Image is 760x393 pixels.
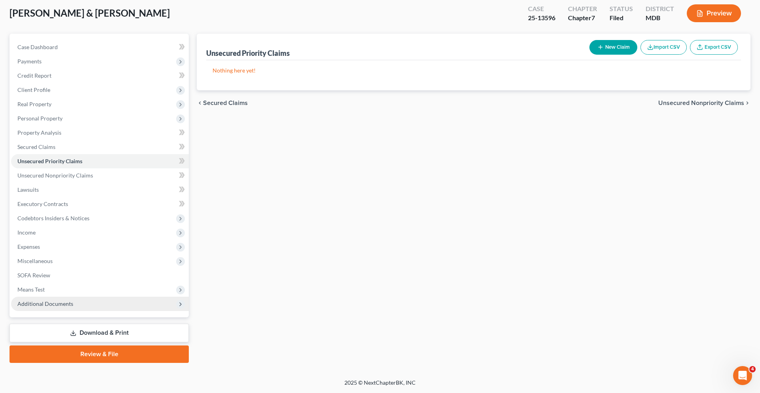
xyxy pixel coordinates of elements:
[9,7,170,19] span: [PERSON_NAME] & [PERSON_NAME]
[11,140,189,154] a: Secured Claims
[640,40,687,55] button: Import CSV
[528,4,555,13] div: Case
[568,13,597,23] div: Chapter
[154,379,606,393] div: 2025 © NextChapterBK, INC
[17,272,50,279] span: SOFA Review
[744,100,750,106] i: chevron_right
[17,158,82,164] span: Unsecured Priority Claims
[17,101,51,107] span: Real Property
[610,13,633,23] div: Filed
[203,100,248,106] span: Secured Claims
[568,4,597,13] div: Chapter
[589,40,637,55] button: New Claim
[11,126,189,140] a: Property Analysis
[658,100,744,106] span: Unsecured Nonpriority Claims
[17,143,55,150] span: Secured Claims
[197,100,248,106] button: chevron_left Secured Claims
[11,197,189,211] a: Executory Contracts
[17,86,50,93] span: Client Profile
[11,69,189,83] a: Credit Report
[9,324,189,342] a: Download & Print
[591,14,595,21] span: 7
[610,4,633,13] div: Status
[206,48,290,58] div: Unsecured Priority Claims
[528,13,555,23] div: 25-13596
[17,215,89,221] span: Codebtors Insiders & Notices
[11,40,189,54] a: Case Dashboard
[11,268,189,282] a: SOFA Review
[17,129,61,136] span: Property Analysis
[17,172,93,179] span: Unsecured Nonpriority Claims
[11,154,189,168] a: Unsecured Priority Claims
[17,258,53,264] span: Miscellaneous
[658,100,750,106] button: Unsecured Nonpriority Claims chevron_right
[646,13,674,23] div: MDB
[749,366,756,372] span: 4
[687,4,741,22] button: Preview
[197,100,203,106] i: chevron_left
[11,168,189,183] a: Unsecured Nonpriority Claims
[17,243,40,250] span: Expenses
[17,186,39,193] span: Lawsuits
[17,58,42,65] span: Payments
[17,286,45,293] span: Means Test
[690,40,738,55] a: Export CSV
[213,67,735,74] p: Nothing here yet!
[11,183,189,197] a: Lawsuits
[733,366,752,385] iframe: Intercom live chat
[17,44,58,50] span: Case Dashboard
[17,72,51,79] span: Credit Report
[9,345,189,363] a: Review & File
[17,115,63,122] span: Personal Property
[17,300,73,307] span: Additional Documents
[17,229,36,236] span: Income
[17,200,68,207] span: Executory Contracts
[646,4,674,13] div: District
